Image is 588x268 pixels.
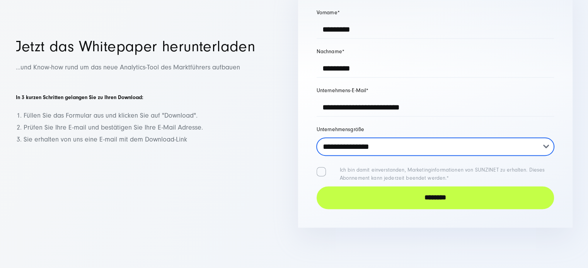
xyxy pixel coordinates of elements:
li: Füllen Sie das Formular aus und klicken Sie auf "Download". [24,110,290,122]
span: Unternehmens-E-Mail [317,88,366,94]
li: Sie erhalten von uns eine E-mail mit dem Download-Link [24,134,290,146]
span: Vorname [317,10,337,16]
span: Nachname [317,49,342,55]
p: ...und Know-how rund um das neue Analytics-Tool des Marktführers aufbauen [16,62,290,85]
h2: Jetzt das Whitepaper herunterladen [16,39,290,54]
li: Prüfen Sie Ihre E-mail und bestätigen Sie Ihre E-Mail Adresse. [24,122,290,134]
h6: In 3 kurzen Schritten gelangen Sie zu Ihren Download: [16,93,290,103]
p: Ich bin damit einverstanden, Marketinginformationen von SUNZINET zu erhalten. Dieses Abonnement k... [340,167,545,181]
span: Unternehmensgröße [317,126,364,133]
